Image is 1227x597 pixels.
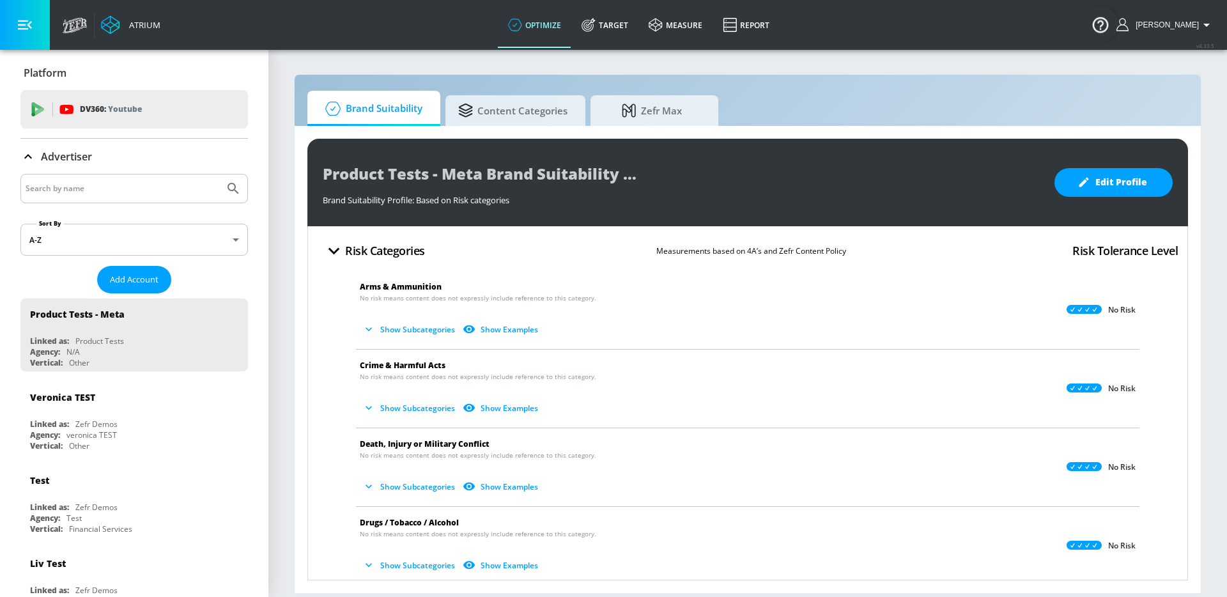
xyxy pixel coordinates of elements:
div: Zefr Demos [75,419,118,430]
p: No Risk [1108,384,1136,394]
span: Death, Injury or Military Conflict [360,438,490,449]
span: Zefr Max [603,95,700,126]
a: Report [713,2,780,48]
button: Edit Profile [1054,168,1173,197]
div: Financial Services [69,523,132,534]
button: Show Subcategories [360,476,460,497]
button: Show Subcategories [360,555,460,576]
div: Linked as: [30,419,69,430]
div: Test [66,513,82,523]
p: No Risk [1108,541,1136,551]
a: measure [638,2,713,48]
div: TestLinked as:Zefr DemosAgency:TestVertical:Financial Services [20,465,248,538]
p: Platform [24,66,66,80]
span: Edit Profile [1080,174,1147,190]
button: Open Resource Center [1083,6,1118,42]
button: [PERSON_NAME] [1116,17,1214,33]
div: Vertical: [30,357,63,368]
div: Product Tests - MetaLinked as:Product TestsAgency:N/AVertical:Other [20,298,248,371]
span: Crime & Harmful Acts [360,360,445,371]
a: Atrium [101,15,160,35]
button: Show Examples [460,476,543,497]
div: Vertical: [30,523,63,534]
div: Agency: [30,430,60,440]
div: Atrium [124,19,160,31]
p: DV360: [80,102,142,116]
div: Agency: [30,346,60,357]
button: Show Examples [460,555,543,576]
div: Product Tests - Meta [30,308,125,320]
h4: Risk Tolerance Level [1072,242,1178,260]
p: Advertiser [41,150,92,164]
span: No risk means content does not expressly include reference to this category. [360,529,596,539]
div: A-Z [20,224,248,256]
div: Linked as: [30,336,69,346]
div: Zefr Demos [75,502,118,513]
div: N/A [66,346,80,357]
div: Linked as: [30,502,69,513]
div: DV360: Youtube [20,90,248,128]
div: Liv Test [30,557,66,570]
span: login as: guillermo.cabrera@zefr.com [1131,20,1199,29]
div: Advertiser [20,139,248,174]
div: Zefr Demos [75,585,118,596]
input: Search by name [26,180,219,197]
a: optimize [498,2,571,48]
p: No Risk [1108,305,1136,315]
span: No risk means content does not expressly include reference to this category. [360,293,596,303]
p: No Risk [1108,462,1136,472]
span: Content Categories [458,95,567,126]
a: Target [571,2,638,48]
div: Platform [20,55,248,91]
span: No risk means content does not expressly include reference to this category. [360,372,596,382]
label: Sort By [36,219,64,228]
button: Show Subcategories [360,319,460,340]
div: Brand Suitability Profile: Based on Risk categories [323,188,1042,206]
button: Show Subcategories [360,398,460,419]
span: Brand Suitability [320,93,422,124]
span: v 4.33.5 [1196,42,1214,49]
div: Agency: [30,513,60,523]
div: Veronica TESTLinked as:Zefr DemosAgency:veronica TESTVertical:Other [20,382,248,454]
p: Measurements based on 4A’s and Zefr Content Policy [656,244,846,258]
span: Arms & Ammunition [360,281,442,292]
button: Add Account [97,266,171,293]
p: Youtube [108,102,142,116]
div: Test [30,474,49,486]
span: Drugs / Tobacco / Alcohol [360,517,459,528]
button: Show Examples [460,319,543,340]
div: Veronica TEST [30,391,95,403]
button: Show Examples [460,398,543,419]
button: Risk Categories [318,236,430,266]
div: Product Tests [75,336,124,346]
div: Other [69,440,89,451]
div: Vertical: [30,440,63,451]
div: Other [69,357,89,368]
div: Linked as: [30,585,69,596]
span: No risk means content does not expressly include reference to this category. [360,451,596,460]
span: Add Account [110,272,158,287]
h4: Risk Categories [345,242,425,260]
div: veronica TEST [66,430,117,440]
